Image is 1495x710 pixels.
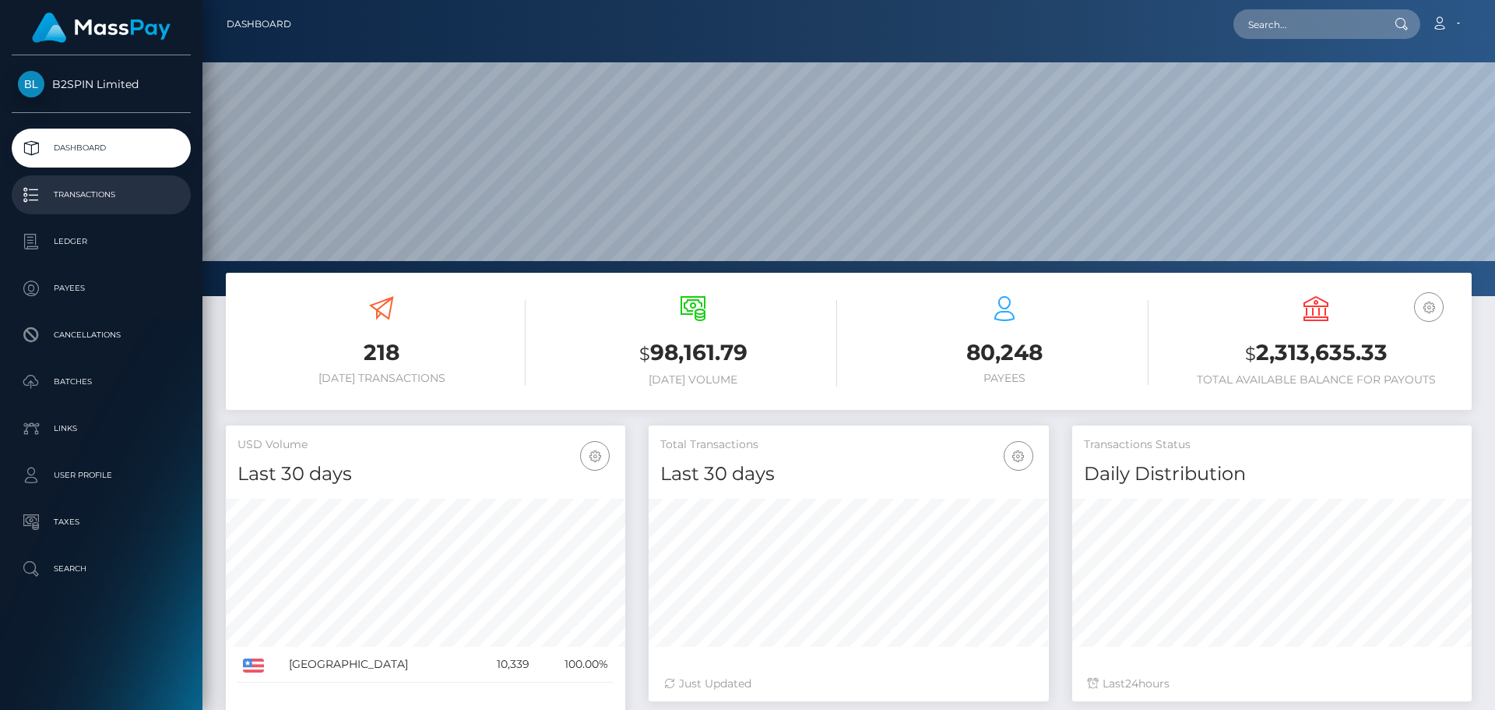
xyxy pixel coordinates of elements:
p: Links [18,417,185,440]
p: Ledger [18,230,185,253]
p: Cancellations [18,323,185,347]
small: $ [1245,343,1256,365]
td: 10,339 [472,647,535,683]
p: Dashboard [18,136,185,160]
p: Search [18,557,185,581]
a: Batches [12,362,191,401]
a: Search [12,549,191,588]
h6: [DATE] Transactions [237,372,526,385]
a: User Profile [12,456,191,495]
h6: [DATE] Volume [549,373,837,387]
a: Ledger [12,222,191,261]
h5: USD Volume [237,437,614,453]
a: Dashboard [12,129,191,168]
p: Transactions [18,183,185,207]
a: Transactions [12,175,191,214]
h5: Transactions Status [1084,437,1460,453]
span: B2SPIN Limited [12,77,191,91]
span: 24 [1125,676,1138,691]
p: Batches [18,370,185,394]
h3: 80,248 [860,337,1149,368]
h6: Total Available Balance for Payouts [1172,373,1460,387]
a: Taxes [12,503,191,542]
h4: Daily Distribution [1084,461,1460,488]
img: US.png [243,659,264,673]
h6: Payees [860,372,1149,385]
h4: Last 30 days [237,461,614,488]
a: Dashboard [227,8,291,41]
p: User Profile [18,464,185,487]
h3: 98,161.79 [549,337,837,369]
img: MassPay Logo [32,12,171,43]
p: Taxes [18,510,185,534]
td: [GEOGRAPHIC_DATA] [283,647,472,683]
input: Search... [1233,9,1380,39]
h5: Total Transactions [660,437,1036,453]
div: Last hours [1088,676,1456,692]
h3: 218 [237,337,526,368]
p: Payees [18,277,185,300]
img: B2SPIN Limited [18,71,44,97]
a: Payees [12,269,191,308]
a: Links [12,409,191,448]
h4: Last 30 days [660,461,1036,488]
a: Cancellations [12,316,191,355]
h3: 2,313,635.33 [1172,337,1460,369]
small: $ [639,343,650,365]
td: 100.00% [535,647,614,683]
div: Just Updated [664,676,1032,692]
